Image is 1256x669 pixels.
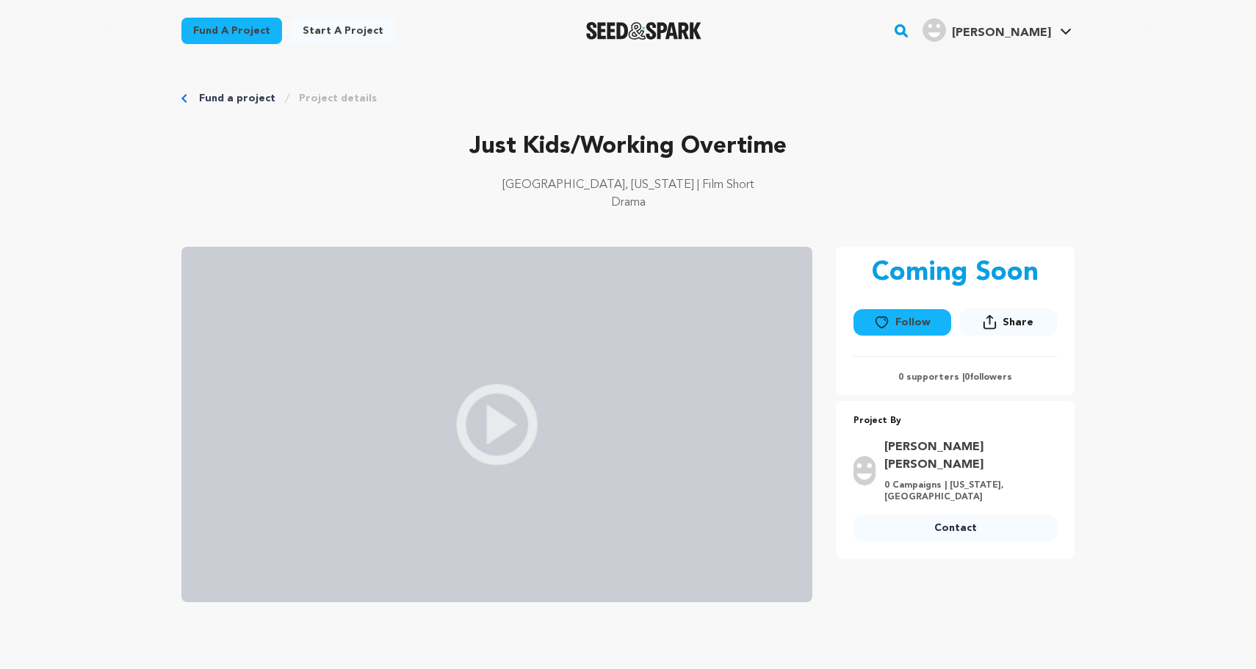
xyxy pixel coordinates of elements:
span: Hudson L.'s Profile [920,15,1075,46]
p: 0 supporters | followers [853,372,1057,383]
button: Follow [853,309,950,336]
img: video_placeholder.jpg [181,247,812,602]
img: user.png [923,18,946,42]
a: Fund a project [181,18,282,44]
span: [PERSON_NAME] [952,27,1051,39]
button: Share [960,308,1057,336]
img: Seed&Spark Logo Dark Mode [586,22,701,40]
img: user.png [853,456,876,485]
p: 0 Campaigns | [US_STATE], [GEOGRAPHIC_DATA] [884,480,1048,503]
a: Hudson L.'s Profile [920,15,1075,42]
div: Hudson L.'s Profile [923,18,1051,42]
span: Share [960,308,1057,341]
a: Contact [853,515,1057,541]
a: Seed&Spark Homepage [586,22,701,40]
p: Just Kids/Working Overtime [181,129,1075,164]
a: Fund a project [199,91,275,106]
p: Coming Soon [872,258,1039,288]
div: Breadcrumb [181,91,1075,106]
a: Start a project [291,18,395,44]
p: [GEOGRAPHIC_DATA], [US_STATE] | Film Short [181,176,1075,194]
span: 0 [964,373,970,382]
span: Share [1003,315,1033,330]
p: Drama [181,194,1075,211]
p: Project By [853,413,1057,430]
a: Goto Hudson Loverro profile [884,438,1048,474]
a: Project details [299,91,377,106]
